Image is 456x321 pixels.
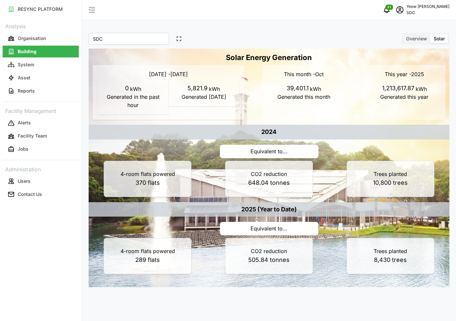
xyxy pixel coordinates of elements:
p: 2024 [262,127,277,137]
a: Contact Us [3,188,79,201]
p: Jobs [18,146,29,152]
p: 1,213,617.87 [382,84,414,93]
p: 289 flats [135,255,160,265]
p: 4-room flats powered [120,170,175,178]
p: This year - 2025 [368,70,440,78]
button: RESYNC PLATFORM [3,3,79,15]
p: 39,401.1 [287,84,309,93]
p: Building [18,48,36,55]
a: RESYNC PLATFORM [3,3,79,16]
h3: Solar Energy Generation [89,49,449,63]
p: Asset [18,75,31,81]
p: 505.84 tonnes [248,255,290,265]
p: CO2 reduction [251,170,287,178]
p: 4-room flats powered [120,247,175,255]
input: Select location [89,33,169,45]
a: Alerts [3,117,79,130]
p: Contact Us [18,191,42,198]
p: 5,821.9 [187,84,207,93]
p: Users [18,178,31,184]
a: Organisation [3,32,79,45]
p: kWh [414,85,427,93]
button: Asset [3,72,79,84]
p: 648.04 tonnes [248,178,290,188]
button: Building [3,46,79,57]
a: Building [3,45,79,58]
p: Alerts [18,119,31,126]
p: Trees planted [374,247,407,255]
p: System [18,61,34,68]
button: Reports [3,85,79,97]
button: notifications [380,3,393,16]
p: kWh [309,85,321,93]
p: kWh [129,85,141,93]
p: Equivalent to... [220,222,318,235]
p: [DATE] - [DATE] [98,70,239,78]
p: 370 flats [136,178,160,188]
button: Enter full screen [174,34,184,43]
p: Generated this month [273,93,335,101]
p: 0 [125,84,129,93]
button: schedule [393,3,406,16]
p: Facility Team [18,133,47,139]
p: Trees planted [374,170,407,178]
button: Jobs [3,143,79,155]
button: Organisation [3,32,79,44]
button: Users [3,175,79,187]
button: Alerts [3,117,79,129]
p: SDC [406,10,449,16]
a: Reports [3,84,79,97]
a: Jobs [3,143,79,156]
a: Asset [3,71,79,84]
span: Overview [406,36,427,41]
span: 21 [388,5,391,10]
p: Organisation [18,35,46,42]
button: Contact Us [3,188,79,200]
p: RESYNC PLATFORM [18,6,63,12]
p: kWh [207,85,220,93]
p: 10,800 trees [373,178,408,188]
a: Users [3,175,79,188]
p: CO2 reduction [251,247,287,255]
p: Equivalent to... [220,145,318,158]
p: Yeow [PERSON_NAME] [406,4,449,10]
p: Generated this year [374,93,435,101]
p: Administration [3,164,79,174]
span: Solar [434,36,445,41]
p: Analysis [3,21,79,31]
p: 2025 (Year to Date) [241,205,297,214]
a: Facility Team [3,130,79,143]
a: System [3,58,79,71]
p: Generated in the past hour [103,93,163,109]
p: 8,430 trees [374,255,407,265]
p: Generated [DATE] [174,93,234,101]
button: System [3,59,79,71]
p: This month - Oct [268,70,340,78]
p: Reports [18,88,35,94]
button: Facility Team [3,130,79,142]
p: Facility Management [3,106,79,115]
